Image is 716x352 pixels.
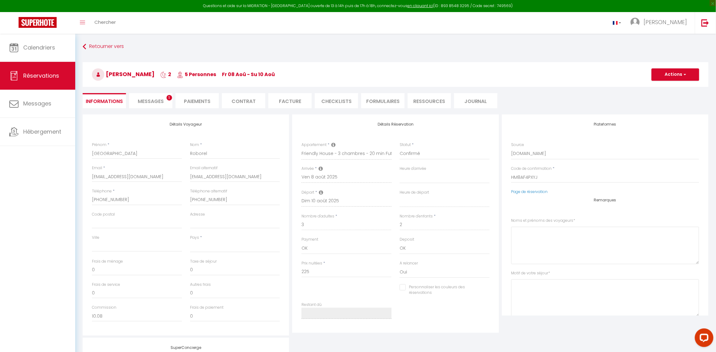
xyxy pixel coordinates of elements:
[190,259,217,264] label: Taxe de séjour
[190,142,199,148] label: Nom
[400,260,418,266] label: A relancer
[511,122,699,127] h4: Plateformes
[92,122,280,127] h4: Détails Voyageur
[92,282,120,288] label: Frais de service
[302,142,327,148] label: Appartement
[302,302,322,308] label: Restant dû
[190,305,223,311] label: Frais de paiement
[626,12,695,34] a: ... [PERSON_NAME]
[644,18,687,26] span: [PERSON_NAME]
[652,68,699,81] button: Actions
[511,218,575,224] label: Noms et prénoms des voyageurs
[92,346,280,350] h4: SuperConcierge
[400,237,414,243] label: Deposit
[511,166,552,172] label: Code de confirmation
[83,41,709,52] a: Retourner vers
[222,71,275,78] span: Fr 08 Aoû - Su 10 Aoû
[454,93,497,108] li: Journal
[190,282,211,288] label: Autres frais
[511,142,524,148] label: Source
[315,93,358,108] li: CHECKLISTS
[19,17,57,28] img: Super Booking
[361,93,405,108] li: FORMULAIRES
[160,71,171,78] span: 2
[400,190,429,195] label: Heure de départ
[511,270,550,276] label: Motif de votre séjour
[400,166,426,172] label: Heure d'arrivée
[302,260,322,266] label: Prix nuitées
[94,19,116,25] span: Chercher
[408,93,451,108] li: Ressources
[23,72,59,79] span: Réservations
[302,213,334,219] label: Nombre d'adultes
[268,93,312,108] li: Facture
[222,93,265,108] li: Contrat
[701,19,709,27] img: logout
[302,122,489,127] h4: Détails Réservation
[511,198,699,202] h4: Remarques
[302,190,314,195] label: Départ
[690,326,716,352] iframe: LiveChat chat widget
[407,3,433,8] a: en cliquant ici
[23,100,51,107] span: Messages
[176,93,219,108] li: Paiements
[92,305,116,311] label: Commission
[83,93,126,108] li: Informations
[511,189,548,194] a: Page de réservation
[302,166,314,172] label: Arrivée
[190,165,218,171] label: Email alternatif
[92,259,123,264] label: Frais de ménage
[23,44,55,51] span: Calendriers
[90,12,120,34] a: Chercher
[23,128,61,135] span: Hébergement
[190,235,199,241] label: Pays
[400,142,411,148] label: Statut
[177,71,216,78] span: 5 Personnes
[92,235,99,241] label: Ville
[92,70,154,78] span: [PERSON_NAME]
[92,142,106,148] label: Prénom
[138,98,164,105] span: Messages
[302,237,318,243] label: Payment
[92,165,102,171] label: Email
[167,95,172,101] span: 1
[190,188,227,194] label: Téléphone alternatif
[92,212,115,217] label: Code postal
[190,212,205,217] label: Adresse
[92,188,112,194] label: Téléphone
[631,18,640,27] img: ...
[400,213,433,219] label: Nombre d'enfants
